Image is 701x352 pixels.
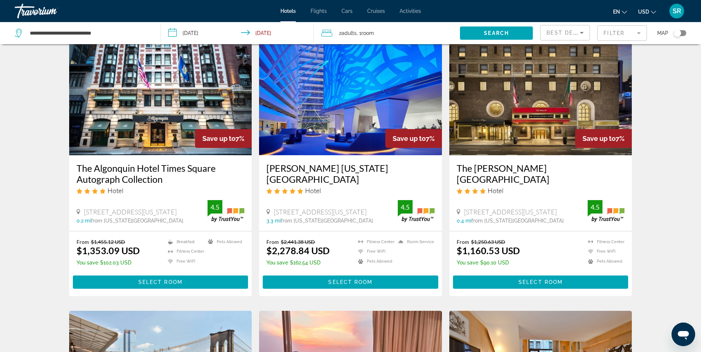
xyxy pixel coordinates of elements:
[584,249,624,255] li: Free WiFi
[266,163,435,185] a: [PERSON_NAME] [US_STATE][GEOGRAPHIC_DATA]
[657,28,668,38] span: Map
[341,8,353,14] a: Cars
[107,186,123,195] span: Hotel
[457,260,520,266] p: $90.10 USD
[400,8,421,14] a: Activities
[77,163,245,185] a: The Algonquin Hotel Times Square Autograph Collection
[575,129,632,148] div: 7%
[453,277,629,285] a: Select Room
[638,6,656,17] button: Change currency
[583,135,616,142] span: Save up to
[263,277,438,285] a: Select Room
[484,30,509,36] span: Search
[339,28,357,38] span: 2
[281,239,315,245] del: $2,441.38 USD
[672,323,695,346] iframe: Button to launch messaging window
[15,1,88,21] a: Travorium
[73,277,248,285] a: Select Room
[361,30,374,36] span: Room
[584,239,624,245] li: Fitness Center
[449,38,632,155] img: Hotel image
[259,38,442,155] img: Hotel image
[464,208,557,216] span: [STREET_ADDRESS][US_STATE]
[584,258,624,264] li: Pets Allowed
[266,186,435,195] div: 5 star Hotel
[471,218,564,224] span: from [US_STATE][GEOGRAPHIC_DATA]
[341,30,357,36] span: Adults
[354,239,394,245] li: Fitness Center
[266,218,281,224] span: 3.3 mi
[588,203,602,211] div: 4.5
[518,279,563,285] span: Select Room
[613,6,627,17] button: Change language
[613,9,620,15] span: en
[73,275,248,289] button: Select Room
[385,129,442,148] div: 7%
[77,239,89,245] span: From
[638,9,649,15] span: USD
[208,200,244,222] img: trustyou-badge.svg
[367,8,385,14] a: Cruises
[77,245,140,256] ins: $1,353.09 USD
[588,200,624,222] img: trustyou-badge.svg
[202,135,236,142] span: Save up to
[77,260,140,266] p: $102.03 USD
[488,186,503,195] span: Hotel
[91,239,125,245] del: $1,455.12 USD
[266,245,330,256] ins: $2,278.84 USD
[393,135,426,142] span: Save up to
[394,239,435,245] li: Room Service
[274,208,367,216] span: [STREET_ADDRESS][US_STATE]
[354,249,394,255] li: Free WiFi
[161,22,314,44] button: Check-in date: Dec 7, 2025 Check-out date: Dec 9, 2025
[546,30,585,36] span: Best Deals
[138,279,183,285] span: Select Room
[164,239,204,245] li: Breakfast
[280,8,296,14] a: Hotels
[164,249,204,255] li: Fitness Center
[328,279,372,285] span: Select Room
[668,30,686,36] button: Toggle map
[457,186,625,195] div: 4 star Hotel
[398,203,413,211] div: 4.5
[281,218,373,224] span: from [US_STATE][GEOGRAPHIC_DATA]
[457,218,471,224] span: 0.4 mi
[263,275,438,289] button: Select Room
[164,258,204,264] li: Free WiFi
[77,186,245,195] div: 4 star Hotel
[305,186,321,195] span: Hotel
[457,260,478,266] span: You save
[84,208,177,216] span: [STREET_ADDRESS][US_STATE]
[314,22,460,44] button: Travelers: 2 adults, 0 children
[354,258,394,264] li: Pets Allowed
[457,245,520,256] ins: $1,160.53 USD
[597,25,647,41] button: Filter
[69,38,252,155] img: Hotel image
[91,218,183,224] span: from [US_STATE][GEOGRAPHIC_DATA]
[208,203,222,211] div: 4.5
[457,239,469,245] span: From
[266,239,279,245] span: From
[453,275,629,289] button: Select Room
[398,200,435,222] img: trustyou-badge.svg
[471,239,505,245] del: $1,250.63 USD
[460,26,533,40] button: Search
[204,239,244,245] li: Pets Allowed
[311,8,327,14] a: Flights
[357,28,374,38] span: , 1
[457,163,625,185] a: The [PERSON_NAME][GEOGRAPHIC_DATA]
[546,28,584,37] mat-select: Sort by
[77,218,91,224] span: 0.2 mi
[266,260,330,266] p: $162.54 USD
[77,260,98,266] span: You save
